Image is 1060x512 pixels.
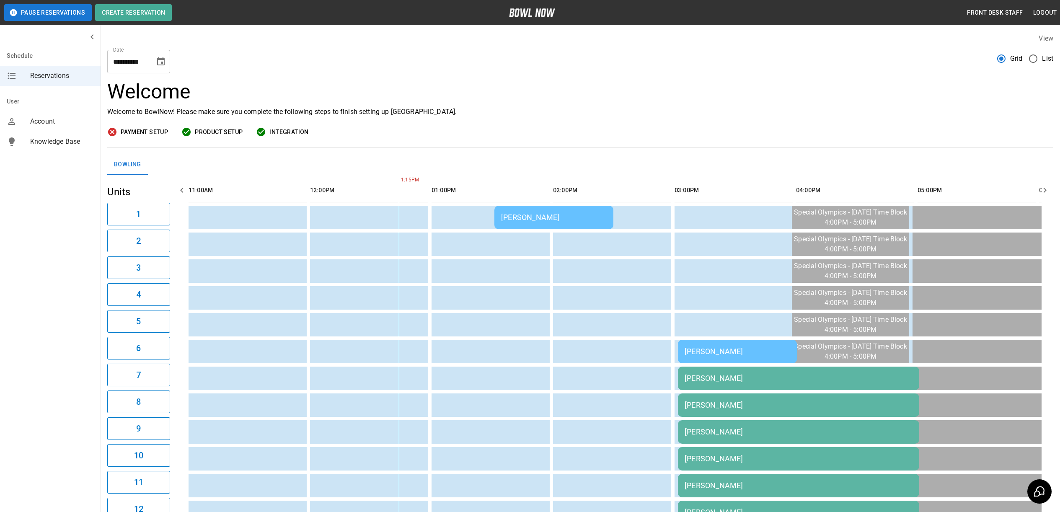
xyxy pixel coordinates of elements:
button: 11 [107,471,170,494]
button: 6 [107,337,170,359]
button: Logout [1030,5,1060,21]
span: Account [30,116,94,127]
h6: 10 [134,449,143,462]
p: Welcome to BowlNow! Please make sure you complete the following steps to finish setting up [GEOGR... [107,107,1053,117]
h6: 11 [134,476,143,489]
span: List [1042,54,1053,64]
span: Reservations [30,71,94,81]
img: logo [509,8,555,17]
h6: 3 [136,261,141,274]
button: Create Reservation [95,4,172,21]
h6: 5 [136,315,141,328]
button: 7 [107,364,170,386]
h6: 8 [136,395,141,409]
button: 10 [107,444,170,467]
span: 1:15PM [399,176,401,184]
button: 8 [107,390,170,413]
button: Front Desk Staff [964,5,1026,21]
h6: 1 [136,207,141,221]
span: Grid [1010,54,1023,64]
button: 1 [107,203,170,225]
h6: 6 [136,341,141,355]
div: [PERSON_NAME] [685,454,913,463]
h6: 2 [136,234,141,248]
th: 03:00PM [675,178,793,202]
h3: Welcome [107,80,1053,103]
span: Knowledge Base [30,137,94,147]
button: 2 [107,230,170,252]
h6: 7 [136,368,141,382]
label: View [1039,34,1053,42]
th: 01:00PM [432,178,550,202]
th: 11:00AM [189,178,307,202]
th: 12:00PM [310,178,428,202]
div: [PERSON_NAME] [685,481,913,490]
th: 02:00PM [553,178,671,202]
button: 4 [107,283,170,306]
div: [PERSON_NAME] [685,401,913,409]
div: [PERSON_NAME] [685,374,913,383]
h5: Units [107,185,170,199]
span: Payment Setup [121,127,168,137]
span: Integration [269,127,308,137]
h6: 9 [136,422,141,435]
button: Choose date, selected date is Oct 12, 2025 [153,53,169,70]
h6: 4 [136,288,141,301]
button: 5 [107,310,170,333]
div: [PERSON_NAME] [501,213,607,222]
button: 9 [107,417,170,440]
span: Product Setup [195,127,243,137]
div: [PERSON_NAME] [685,427,913,436]
button: Pause Reservations [4,4,92,21]
button: 3 [107,256,170,279]
div: [PERSON_NAME] [685,347,790,356]
div: inventory tabs [107,155,1053,175]
button: Bowling [107,155,148,175]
